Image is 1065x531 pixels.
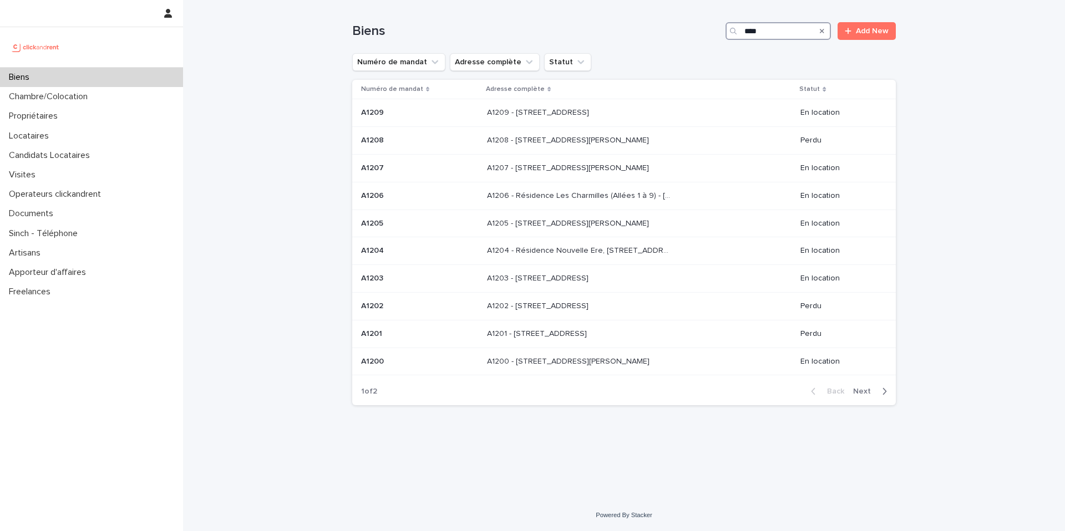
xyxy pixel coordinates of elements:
[487,244,674,256] p: A1204 - Résidence Nouvelle Ere, 16 rue Simone Henry, Toulouse 31200
[4,208,62,219] p: Documents
[361,299,386,311] p: A1202
[352,23,721,39] h1: Biens
[802,386,849,396] button: Back
[544,53,591,71] button: Statut
[800,302,878,311] p: Perdu
[9,36,63,58] img: UCB0brd3T0yccxBKYDjQ
[487,272,591,283] p: A1203 - 428 avenue de la République, Nanterre 92000
[352,265,896,293] tr: A1203A1203 A1203 - [STREET_ADDRESS]A1203 - [STREET_ADDRESS] En location
[4,170,44,180] p: Visites
[4,228,87,239] p: Sinch - Téléphone
[352,348,896,375] tr: A1200A1200 A1200 - [STREET_ADDRESS][PERSON_NAME]A1200 - [STREET_ADDRESS][PERSON_NAME] En location
[361,355,386,366] p: A1200
[849,386,896,396] button: Next
[800,108,878,118] p: En location
[361,134,386,145] p: A1208
[800,357,878,366] p: En location
[352,154,896,182] tr: A1207A1207 A1207 - [STREET_ADDRESS][PERSON_NAME]A1207 - [STREET_ADDRESS][PERSON_NAME] En location
[838,22,896,40] a: Add New
[352,182,896,210] tr: A1206A1206 A1206 - Résidence Les Charmilles (Allées 1 à 9) - [STREET_ADDRESS]A1206 - Résidence Le...
[352,292,896,320] tr: A1202A1202 A1202 - [STREET_ADDRESS]A1202 - [STREET_ADDRESS] Perdu
[800,274,878,283] p: En location
[800,246,878,256] p: En location
[487,217,651,228] p: A1205 - [STREET_ADDRESS][PERSON_NAME]
[4,111,67,121] p: Propriétaires
[486,83,545,95] p: Adresse complète
[4,72,38,83] p: Biens
[726,22,831,40] input: Search
[4,189,110,200] p: Operateurs clickandrent
[487,106,591,118] p: A1209 - 23 rue des Fossés Saint-Jacques, Paris 75005
[4,267,95,278] p: Apporteur d'affaires
[4,131,58,141] p: Locataires
[352,320,896,348] tr: A1201A1201 A1201 - [STREET_ADDRESS]A1201 - [STREET_ADDRESS] Perdu
[853,387,878,395] span: Next
[820,387,844,395] span: Back
[4,91,97,102] p: Chambre/Colocation
[361,217,386,228] p: A1205
[4,287,59,297] p: Freelances
[487,327,589,339] p: A1201 - [STREET_ADDRESS]
[596,512,652,518] a: Powered By Stacker
[487,134,651,145] p: A1208 - [STREET_ADDRESS][PERSON_NAME]
[487,161,651,173] p: A1207 - [STREET_ADDRESS][PERSON_NAME]
[487,299,591,311] p: A1202 - [STREET_ADDRESS]
[361,106,386,118] p: A1209
[361,83,423,95] p: Numéro de mandat
[4,248,49,258] p: Artisans
[361,272,386,283] p: A1203
[361,244,386,256] p: A1204
[450,53,540,71] button: Adresse complète
[352,127,896,155] tr: A1208A1208 A1208 - [STREET_ADDRESS][PERSON_NAME]A1208 - [STREET_ADDRESS][PERSON_NAME] Perdu
[352,237,896,265] tr: A1204A1204 A1204 - Résidence Nouvelle Ere, [STREET_ADDRESS][PERSON_NAME]A1204 - Résidence Nouvell...
[352,99,896,127] tr: A1209A1209 A1209 - [STREET_ADDRESS]A1209 - [STREET_ADDRESS] En location
[800,191,878,201] p: En location
[800,219,878,228] p: En location
[800,136,878,145] p: Perdu
[4,150,99,161] p: Candidats Locataires
[361,327,384,339] p: A1201
[799,83,820,95] p: Statut
[487,355,652,366] p: A1200 - 10 rue Camille Claudel, Clichy-la-Garenne 92110
[800,329,878,339] p: Perdu
[487,189,674,201] p: A1206 - Résidence Les Charmilles (Allées 1 à 9) - 2 chemin de la Vernique, Ecully 69130
[352,378,386,405] p: 1 of 2
[361,161,386,173] p: A1207
[361,189,386,201] p: A1206
[352,53,445,71] button: Numéro de mandat
[800,164,878,173] p: En location
[856,27,889,35] span: Add New
[352,210,896,237] tr: A1205A1205 A1205 - [STREET_ADDRESS][PERSON_NAME]A1205 - [STREET_ADDRESS][PERSON_NAME] En location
